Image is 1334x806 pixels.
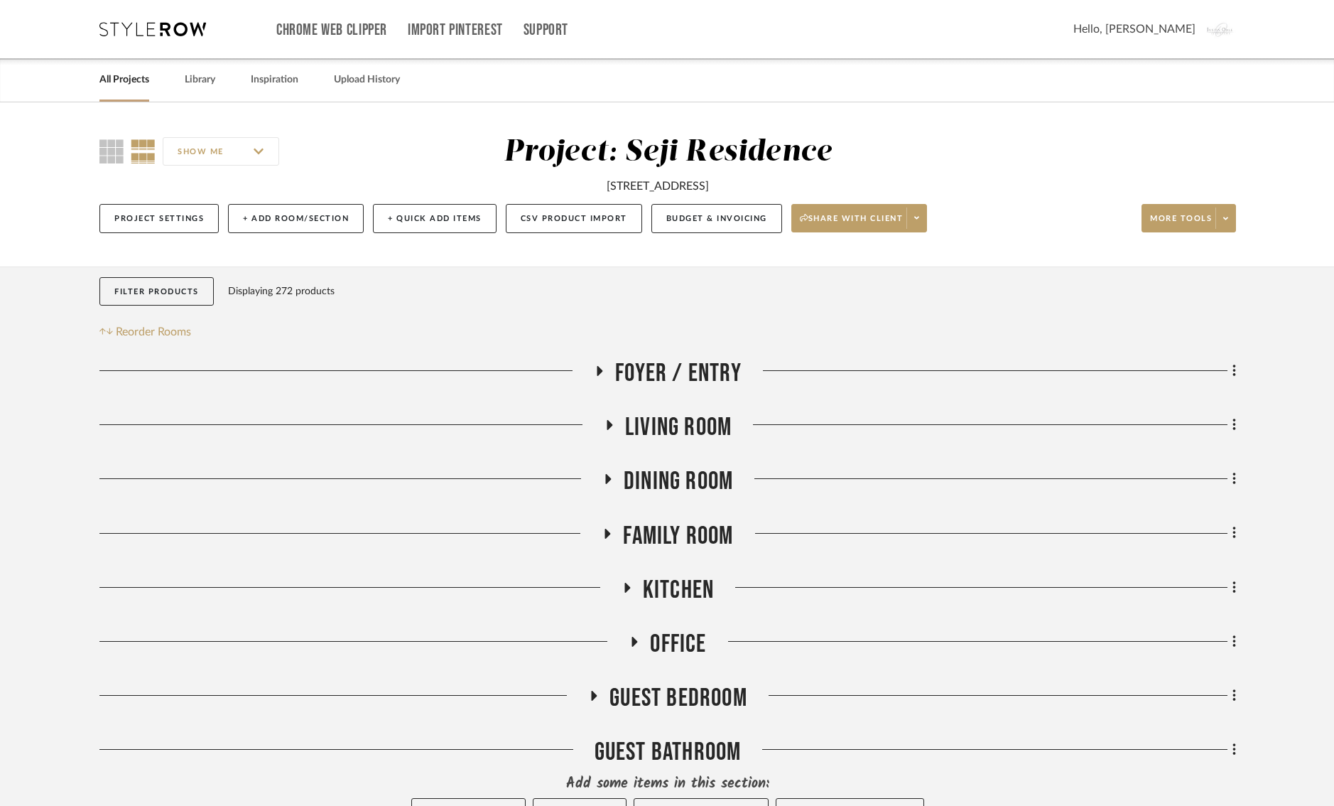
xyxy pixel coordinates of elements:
span: Hello, [PERSON_NAME] [1073,21,1195,38]
div: [STREET_ADDRESS] [607,178,709,195]
div: Add some items in this section: [99,774,1236,794]
button: + Add Room/Section [228,204,364,233]
span: Foyer / Entry [615,358,742,389]
a: Inspiration [251,70,298,90]
span: Guest Bedroom [609,683,747,714]
button: Reorder Rooms [99,323,191,340]
span: More tools [1150,213,1212,235]
a: Support [524,24,568,36]
button: Filter Products [99,277,214,306]
span: Share with client [800,213,904,235]
button: Budget & Invoicing [651,204,782,233]
span: Dining Room [624,466,733,497]
a: Upload History [334,70,400,90]
button: More tools [1142,204,1236,232]
a: Library [185,70,215,90]
span: Living Room [625,412,732,443]
span: Kitchen [643,575,714,606]
img: avatar [1206,14,1236,44]
a: Import Pinterest [408,24,503,36]
div: Displaying 272 products [228,277,335,306]
button: CSV Product Import [506,204,642,233]
a: Chrome Web Clipper [276,24,387,36]
button: + Quick Add Items [373,204,497,233]
span: Reorder Rooms [116,323,191,340]
a: All Projects [99,70,149,90]
span: Office [650,629,706,660]
span: Family Room [623,521,733,552]
button: Project Settings [99,204,219,233]
button: Share with client [791,204,928,232]
div: Project: Seji Residence [504,137,833,167]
